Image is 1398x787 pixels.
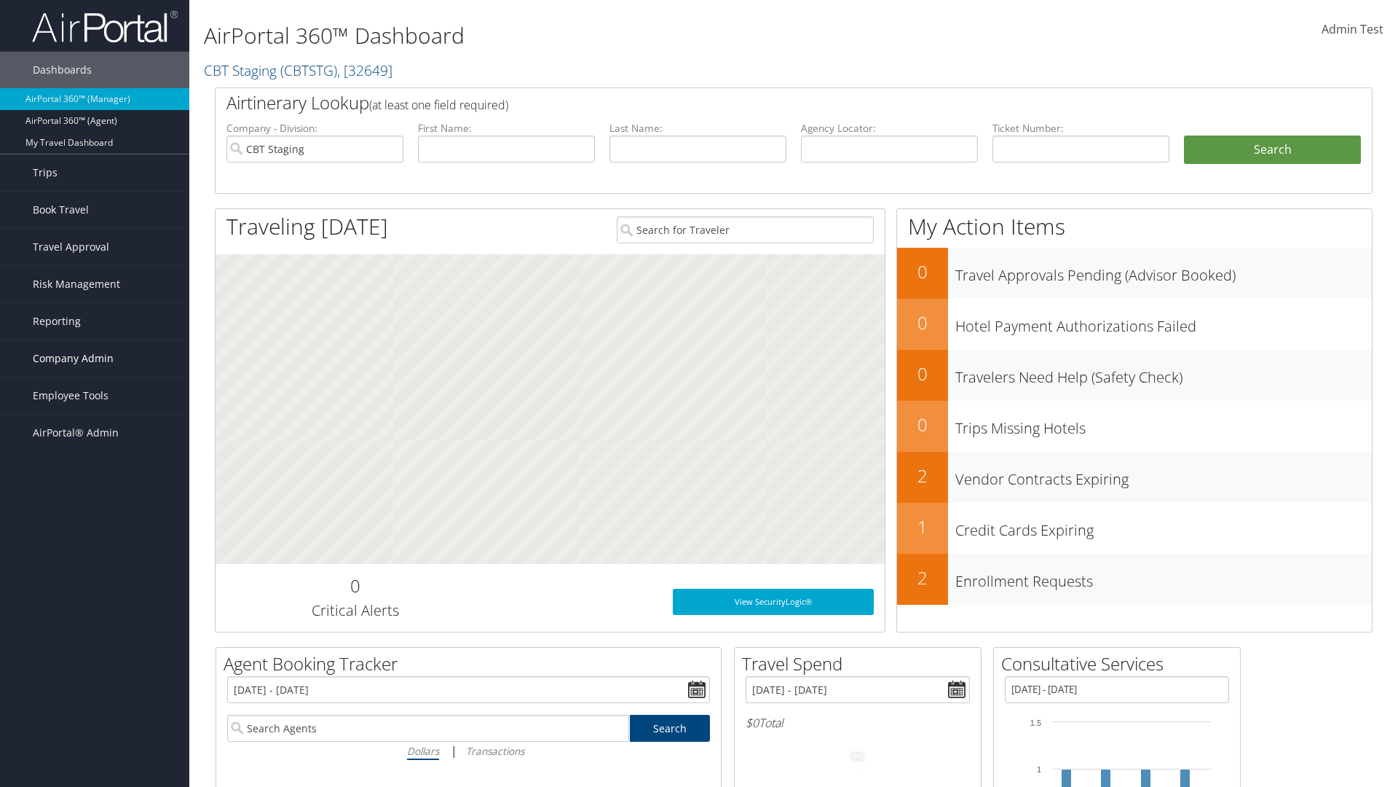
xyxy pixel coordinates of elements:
label: Company - Division: [226,121,403,136]
i: Dollars [407,744,439,758]
h3: Trips Missing Hotels [955,411,1372,439]
tspan: 1.5 [1030,719,1041,727]
span: AirPortal® Admin [33,415,119,451]
h3: Enrollment Requests [955,564,1372,592]
span: , [ 32649 ] [337,60,392,80]
i: Transactions [466,744,524,758]
div: | [227,742,710,760]
h3: Vendor Contracts Expiring [955,462,1372,490]
span: $0 [746,715,759,731]
h2: Travel Spend [742,651,981,676]
a: 2Vendor Contracts Expiring [897,452,1372,503]
label: First Name: [418,121,595,136]
span: Risk Management [33,266,120,302]
h3: Hotel Payment Authorizations Failed [955,309,1372,337]
h1: Traveling [DATE] [226,211,388,242]
span: Reporting [33,303,81,340]
img: airportal-logo.png [32,9,178,44]
a: View SecurityLogic® [673,589,874,615]
a: 2Enrollment Requests [897,554,1372,605]
h1: My Action Items [897,211,1372,242]
h2: 0 [897,412,948,437]
h2: 1 [897,514,948,539]
a: Search [630,715,711,742]
a: 0Travelers Need Help (Safety Check) [897,350,1372,401]
h2: 2 [897,565,948,590]
span: Trips [33,154,58,191]
span: (at least one field required) [369,97,508,113]
button: Search [1184,136,1361,165]
h2: Consultative Services [1001,651,1240,676]
a: 0Trips Missing Hotels [897,401,1372,452]
h2: Airtinerary Lookup [226,90,1265,115]
a: 0Hotel Payment Authorizations Failed [897,299,1372,350]
span: Admin Test [1322,21,1383,37]
input: Search Agents [227,715,629,742]
label: Agency Locator: [801,121,978,136]
span: Book Travel [33,192,89,228]
h2: 0 [226,573,483,598]
h2: 0 [897,361,948,386]
a: CBT Staging [204,60,392,80]
a: 1Credit Cards Expiring [897,503,1372,554]
input: Search for Traveler [617,216,874,243]
h2: 2 [897,463,948,488]
span: Travel Approval [33,229,109,265]
tspan: 0% [852,753,864,761]
h3: Credit Cards Expiring [955,513,1372,541]
h3: Travel Approvals Pending (Advisor Booked) [955,258,1372,286]
h6: Total [746,715,970,731]
h2: Agent Booking Tracker [224,651,721,676]
span: Dashboards [33,52,92,88]
h3: Travelers Need Help (Safety Check) [955,360,1372,388]
label: Last Name: [609,121,786,136]
h2: 0 [897,259,948,284]
span: ( CBTSTG ) [280,60,337,80]
span: Employee Tools [33,377,108,414]
h2: 0 [897,310,948,335]
span: Company Admin [33,340,114,377]
a: 0Travel Approvals Pending (Advisor Booked) [897,248,1372,299]
a: Admin Test [1322,7,1383,52]
tspan: 1 [1037,765,1041,774]
label: Ticket Number: [992,121,1169,136]
h3: Critical Alerts [226,600,483,621]
h1: AirPortal 360™ Dashboard [204,20,990,51]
